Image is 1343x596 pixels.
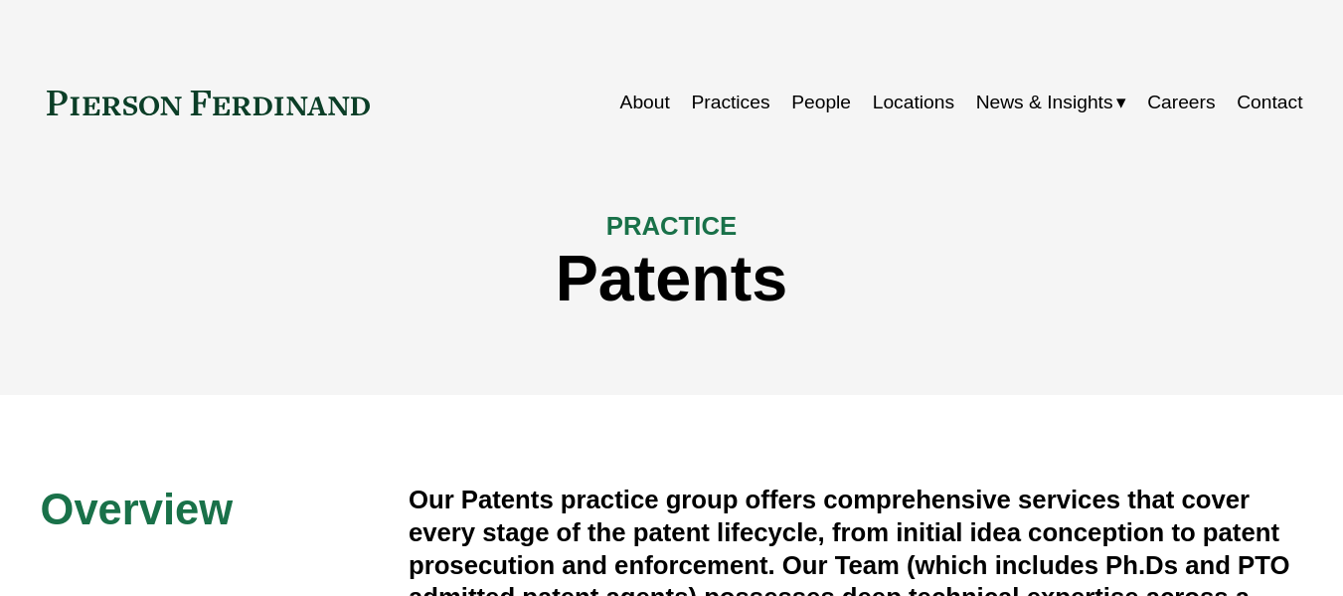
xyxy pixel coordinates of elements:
h1: Patents [41,242,1303,315]
a: People [791,84,851,121]
span: Overview [41,486,234,533]
a: Contact [1237,84,1302,121]
a: folder dropdown [976,84,1126,121]
a: Practices [691,84,769,121]
span: PRACTICE [606,212,737,240]
a: Locations [873,84,954,121]
a: About [620,84,670,121]
span: News & Insights [976,86,1113,120]
a: Careers [1147,84,1215,121]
